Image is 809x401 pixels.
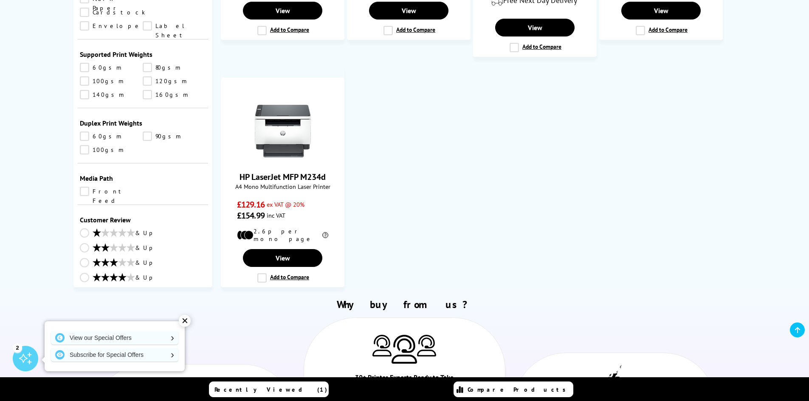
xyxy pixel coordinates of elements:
[243,2,322,20] a: View
[179,315,191,327] div: ✕
[237,210,265,221] span: £154.99
[143,76,206,86] a: 120gsm
[372,335,392,356] img: Printer Experts
[369,2,448,20] a: View
[392,335,417,364] img: Printer Experts
[621,2,700,20] a: View
[143,21,206,31] a: Label Sheet
[251,99,315,163] img: HP LaserJet MFP M234d
[267,211,285,219] span: inc VAT
[209,381,329,397] a: Recently Viewed (1)
[143,90,206,99] a: 160gsm
[251,156,315,165] a: HP LaserJet MFP M234d
[80,258,206,269] a: & Up
[257,273,309,283] label: Add to Compare
[237,227,328,243] li: 2.6p per mono page
[80,187,143,196] a: Front Feed
[80,174,206,182] div: Media Path
[80,145,143,154] a: 100gsm
[354,372,455,397] div: 30+ Printer Experts Ready to Take Your Call
[80,228,206,239] a: & Up
[80,132,143,141] a: 60gsm
[80,63,143,72] a: 60gsm
[80,119,206,127] div: Duplex Print Weights
[636,26,688,35] label: Add to Compare
[237,199,265,210] span: £129.16
[80,90,143,99] a: 140gsm
[80,76,143,86] a: 100gsm
[80,8,145,17] a: Cardstock
[80,243,206,254] a: & Up
[226,182,340,191] span: A4 Mono Multifunction Laser Printer
[454,381,573,397] a: Compare Products
[383,26,435,35] label: Add to Compare
[468,386,570,393] span: Compare Products
[13,343,22,352] div: 2
[80,21,143,31] a: Envelope
[417,335,436,356] img: Printer Experts
[257,26,309,35] label: Add to Compare
[80,50,206,59] div: Supported Print Weights
[80,216,206,224] div: Customer Review
[510,43,561,52] label: Add to Compare
[495,19,574,36] a: View
[143,63,206,72] a: 80gsm
[89,298,720,311] h2: Why buy from us?
[214,386,327,393] span: Recently Viewed (1)
[243,249,322,267] a: View
[267,200,304,208] span: ex VAT @ 20%
[143,132,206,141] a: 90gsm
[51,331,178,345] a: View our Special Offers
[240,171,326,182] a: HP LaserJet MFP M234d
[80,273,206,283] a: & Up
[51,348,178,362] a: Subscribe for Special Offers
